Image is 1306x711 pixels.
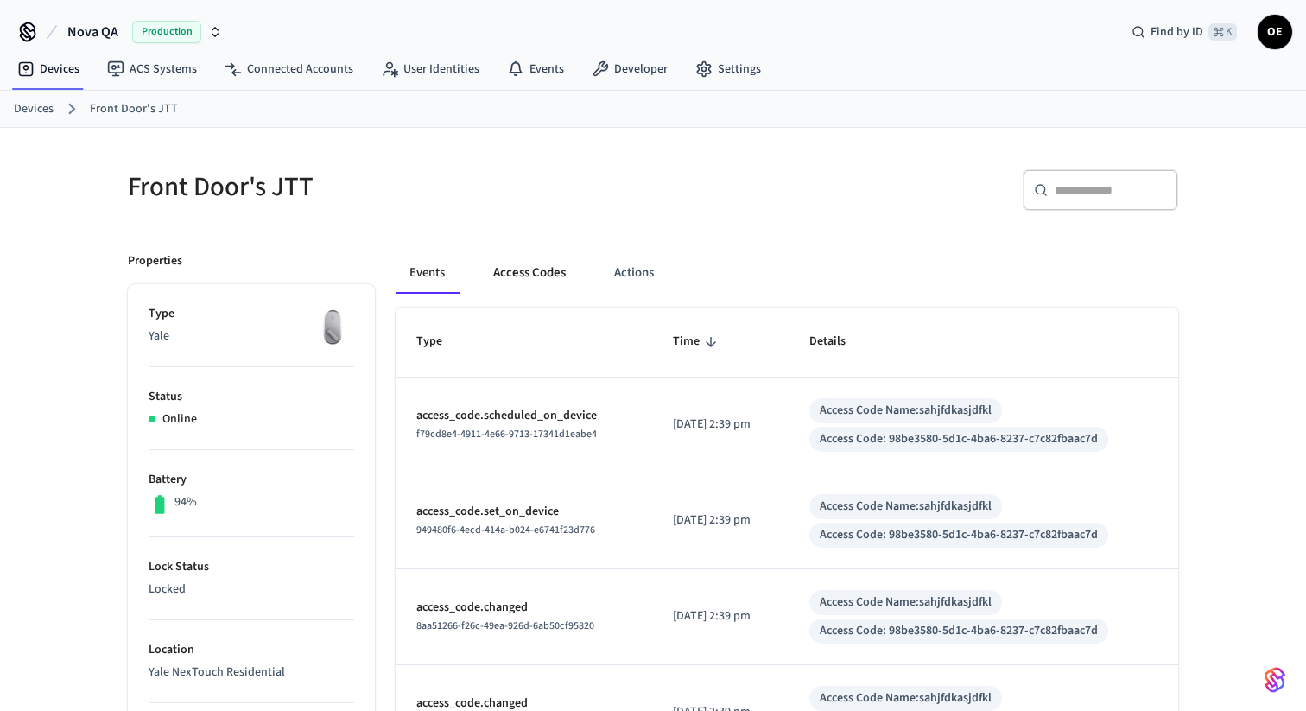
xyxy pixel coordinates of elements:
[149,388,354,406] p: Status
[416,503,631,521] p: access_code.set_on_device
[820,594,992,612] div: Access Code Name: sahjfdkasjdfkl
[128,252,182,270] p: Properties
[416,599,631,617] p: access_code.changed
[1118,16,1251,48] div: Find by ID⌘ K
[311,305,354,348] img: August Wifi Smart Lock 3rd Gen, Silver, Front
[1258,15,1292,49] button: OE
[149,471,354,489] p: Battery
[1208,23,1237,41] span: ⌘ K
[162,410,197,429] p: Online
[600,252,668,294] button: Actions
[149,641,354,659] p: Location
[67,22,118,42] span: Nova QA
[820,622,1098,640] div: Access Code: 98be3580-5d1c-4ba6-8237-c7c82fbaac7d
[820,689,992,708] div: Access Code Name: sahjfdkasjdfkl
[149,581,354,599] p: Locked
[416,407,631,425] p: access_code.scheduled_on_device
[673,328,722,355] span: Time
[820,526,1098,544] div: Access Code: 98be3580-5d1c-4ba6-8237-c7c82fbaac7d
[174,493,197,511] p: 94%
[673,511,768,530] p: [DATE] 2:39 pm
[416,619,594,633] span: 8aa51266-f26c-49ea-926d-6ab50cf95820
[149,558,354,576] p: Lock Status
[1151,23,1203,41] span: Find by ID
[128,169,643,205] h5: Front Door's JTT
[673,416,768,434] p: [DATE] 2:39 pm
[1265,666,1285,694] img: SeamLogoGradient.69752ec5.svg
[1259,16,1290,48] span: OE
[416,523,595,537] span: 949480f6-4ecd-414a-b024-e6741f23d776
[820,402,992,420] div: Access Code Name: sahjfdkasjdfkl
[93,54,211,85] a: ACS Systems
[820,498,992,516] div: Access Code Name: sahjfdkasjdfkl
[149,663,354,682] p: Yale NexTouch Residential
[149,327,354,346] p: Yale
[820,430,1098,448] div: Access Code: 98be3580-5d1c-4ba6-8237-c7c82fbaac7d
[367,54,493,85] a: User Identities
[90,100,178,118] a: Front Door's JTT
[132,21,201,43] span: Production
[682,54,775,85] a: Settings
[416,328,465,355] span: Type
[416,427,597,441] span: f79cd8e4-4911-4e66-9713-17341d1eabe4
[149,305,354,323] p: Type
[396,252,1178,294] div: ant example
[14,100,54,118] a: Devices
[479,252,580,294] button: Access Codes
[211,54,367,85] a: Connected Accounts
[673,607,768,625] p: [DATE] 2:39 pm
[578,54,682,85] a: Developer
[493,54,578,85] a: Events
[3,54,93,85] a: Devices
[809,328,868,355] span: Details
[396,252,459,294] button: Events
